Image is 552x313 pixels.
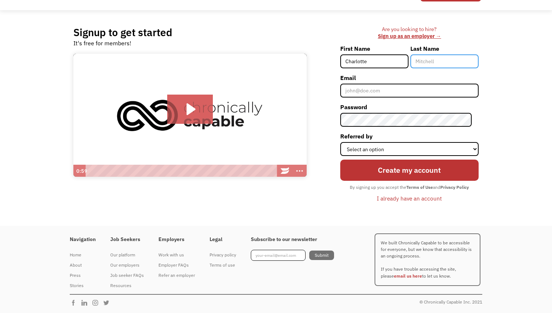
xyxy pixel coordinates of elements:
[110,271,144,280] div: Job seeker FAQs
[410,43,479,54] label: Last Name
[340,130,479,142] label: Referred by
[110,251,144,259] div: Our platform
[340,72,479,84] label: Email
[340,43,409,54] label: First Name
[277,165,292,177] a: Wistia Logo -- Learn More
[158,261,195,270] div: Employer FAQs
[110,270,144,280] a: Job seeker FAQs
[70,299,81,306] img: Chronically Capable Facebook Page
[70,261,96,270] div: About
[70,281,96,290] div: Stories
[110,281,144,290] div: Resources
[210,261,236,270] div: Terms of use
[340,160,479,181] input: Create my account
[70,280,96,291] a: Stories
[210,236,236,243] h4: Legal
[340,26,479,39] div: Are you looking to hire? ‍
[158,271,195,280] div: Refer an employer
[92,299,103,306] img: Chronically Capable Instagram Page
[158,251,195,259] div: Work with us
[110,261,144,270] div: Our employers
[70,270,96,280] a: Press
[158,270,195,280] a: Refer an employer
[377,194,442,203] div: I already have an account
[371,192,447,205] a: I already have an account
[340,54,409,68] input: Joni
[210,260,236,270] a: Terms of use
[375,233,480,286] p: We built Chronically Capable to be accessible for everyone, but we know that accessibility is an ...
[73,26,172,39] h2: Signup to get started
[70,271,96,280] div: Press
[70,260,96,270] a: About
[309,251,334,260] input: Submit
[210,250,236,260] a: Privacy policy
[210,251,236,259] div: Privacy policy
[419,298,482,306] div: © Chronically Capable Inc. 2021
[70,250,96,260] a: Home
[251,236,334,243] h4: Subscribe to our newsletter
[110,236,144,243] h4: Job Seekers
[292,165,307,177] button: Show more buttons
[251,250,306,261] input: your-email@email.com
[110,280,144,291] a: Resources
[110,260,144,270] a: Our employers
[406,184,433,190] strong: Terms of Use
[103,299,114,306] img: Chronically Capable Twitter Page
[110,250,144,260] a: Our platform
[167,95,213,124] button: Play Video: Introducing Chronically Capable
[73,54,307,177] img: Introducing Chronically Capable
[340,101,479,113] label: Password
[81,299,92,306] img: Chronically Capable Linkedin Page
[158,250,195,260] a: Work with us
[158,236,195,243] h4: Employers
[251,250,334,261] form: Footer Newsletter
[340,43,479,205] form: Member-Signup-Form
[346,183,472,192] div: By signing up you accept the and
[378,33,441,39] a: Sign up as an employer →
[73,39,131,47] div: It's free for members!
[440,184,469,190] strong: Privacy Policy
[158,260,195,270] a: Employer FAQs
[70,251,96,259] div: Home
[394,273,422,279] a: email us here
[410,54,479,68] input: Mitchell
[89,165,274,177] div: Playbar
[340,84,479,98] input: john@doe.com
[70,236,96,243] h4: Navigation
